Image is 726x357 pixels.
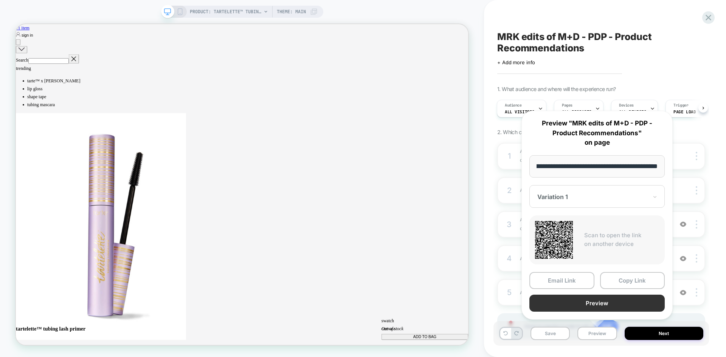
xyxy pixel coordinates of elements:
[497,86,616,92] span: 1. What audience and where will the experience run?
[562,103,572,108] span: Pages
[696,220,697,229] img: close
[584,231,659,248] p: Scan to open the link on another device
[696,288,697,297] img: close
[17,45,70,53] input: Search
[277,6,306,18] span: Theme: MAIN
[190,6,262,18] span: PRODUCT: tartelette™ tubing lash primer
[619,103,634,108] span: Devices
[505,103,522,108] span: Audience
[3,30,12,37] svg: close search
[15,102,603,113] li: tubing mascara
[506,286,513,299] div: 5
[497,59,535,65] span: + Add more info
[15,81,603,91] li: lip gloss
[680,255,686,262] img: crossed eye
[15,83,36,89] span: lip gloss
[506,184,513,197] div: 2
[70,40,84,53] button: Clear Search
[529,295,665,312] button: Preview
[497,31,705,54] span: MRK edits of M+D - PDP - Product Recommendations
[531,327,570,340] button: Save
[673,103,688,108] span: Trigger
[506,149,513,163] div: 1
[696,186,697,195] img: close
[577,327,617,340] button: Preview
[15,104,52,110] span: tubing mascara
[15,72,86,79] span: tarte™ x Amber Massey
[15,93,40,100] span: shape tape
[529,272,594,289] button: Email Link
[506,218,513,231] div: 3
[625,327,704,340] button: Next
[15,70,603,81] li: tarte™ x Amber Massey
[673,109,696,114] span: Page Load
[529,119,665,148] p: Preview "MRK edits of M+D - PDP - Product Recommendations" on page
[497,129,596,135] span: 2. Which changes the experience contains?
[505,109,535,114] span: All Visitors
[506,252,513,265] div: 4
[680,289,686,296] img: crossed eye
[696,152,697,160] img: close
[680,221,686,227] img: crossed eye
[502,321,517,332] img: Joystick
[600,272,665,289] button: Copy Link
[8,12,23,18] span: sign in
[15,91,603,102] li: shape tape
[3,2,18,8] span: 1 item
[696,254,697,263] img: close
